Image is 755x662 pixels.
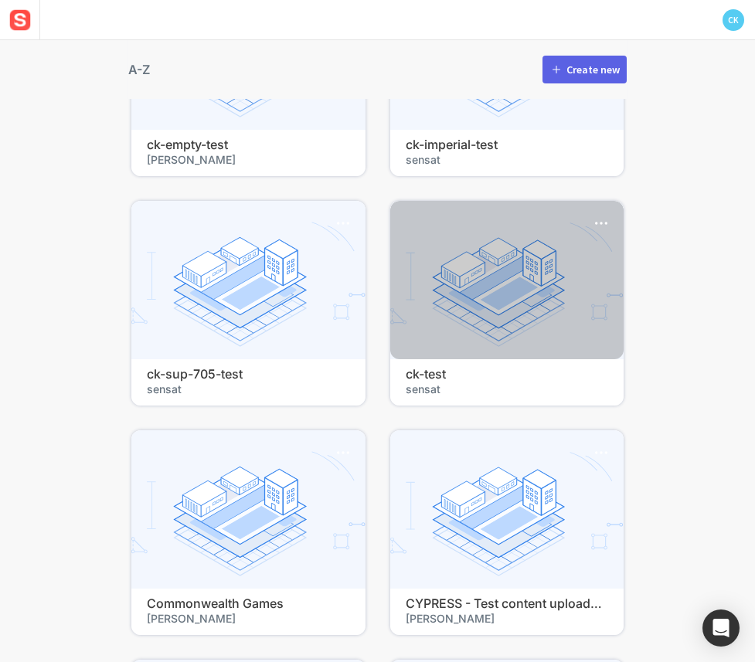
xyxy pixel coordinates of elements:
h4: ck-sup-705-test [147,367,350,382]
h4: ck-imperial-test [406,137,609,152]
div: Create new [566,64,620,75]
button: Create new [542,56,627,83]
div: Open Intercom Messenger [702,609,740,647]
span: sensat [406,382,609,396]
span: [PERSON_NAME] [406,611,609,626]
span: sensat [406,152,609,167]
h4: Commonwealth Games [147,596,350,611]
span: [PERSON_NAME] [147,611,350,626]
h4: ck-test [406,367,609,382]
h4: ck-empty-test [147,137,350,152]
span: [PERSON_NAME] [147,152,350,167]
h4: CYPRESS - Test content uploads and viewing [406,596,609,611]
span: sensat [147,382,350,396]
text: CK [728,15,739,25]
img: sensat [6,6,34,34]
div: A-Z [128,60,150,79]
